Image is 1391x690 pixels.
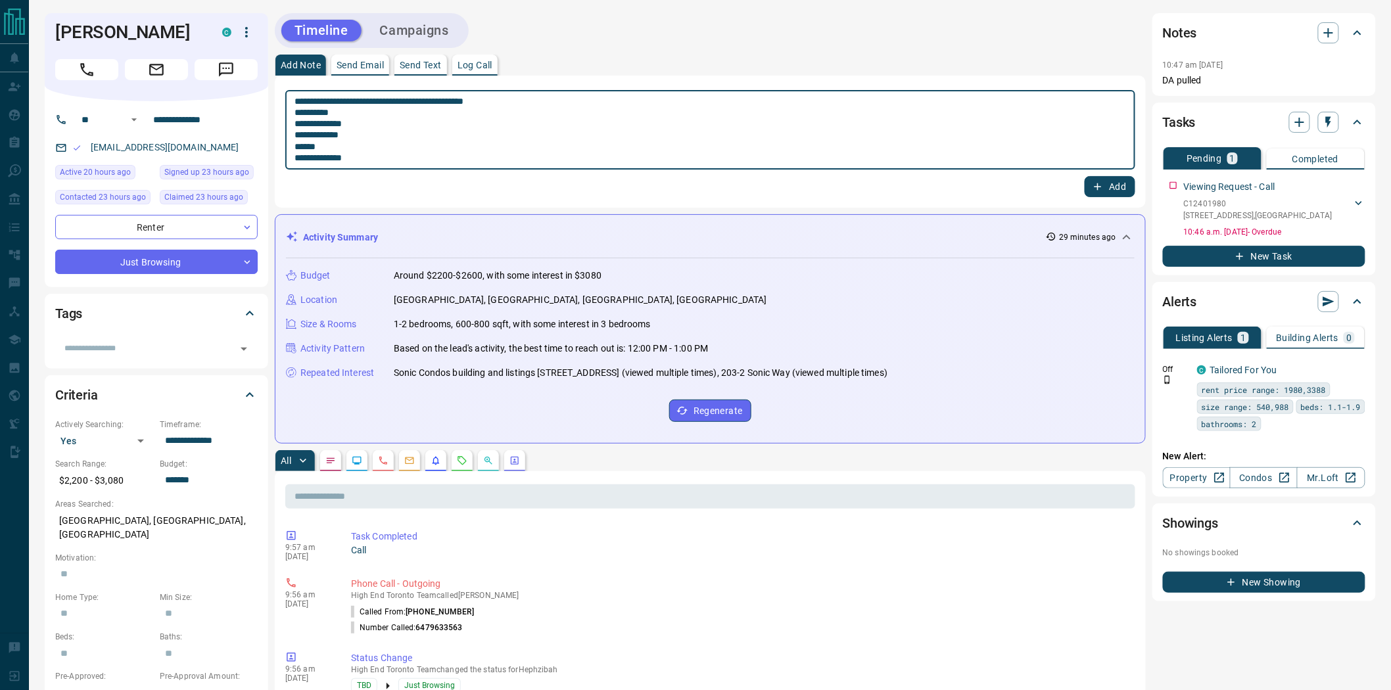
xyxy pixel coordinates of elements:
[1297,467,1365,488] a: Mr.Loft
[55,419,153,430] p: Actively Searching:
[55,430,153,451] div: Yes
[285,664,331,674] p: 9:56 am
[406,607,474,616] span: [PHONE_NUMBER]
[1210,365,1277,375] a: Tailored For You
[1163,17,1365,49] div: Notes
[351,606,474,618] p: Called From:
[160,591,258,603] p: Min Size:
[285,543,331,552] p: 9:57 am
[1202,400,1289,413] span: size range: 540,988
[55,379,258,411] div: Criteria
[126,112,142,127] button: Open
[1230,154,1235,163] p: 1
[351,530,1130,543] p: Task Completed
[458,60,492,70] p: Log Call
[1276,333,1338,342] p: Building Alerts
[394,366,887,380] p: Sonic Condos building and listings [STREET_ADDRESS] (viewed multiple times), 203-2 Sonic Way (vie...
[394,317,651,331] p: 1-2 bedrooms, 600-800 sqft, with some interest in 3 bedrooms
[351,665,1130,674] p: High End Toronto Team changed the status for Hephzibah
[55,303,82,324] h2: Tags
[55,498,258,510] p: Areas Searched:
[55,250,258,274] div: Just Browsing
[351,651,1130,665] p: Status Change
[1163,507,1365,539] div: Showings
[1187,154,1222,163] p: Pending
[457,455,467,466] svg: Requests
[351,622,463,633] p: Number Called:
[55,384,98,405] h2: Criteria
[1184,180,1275,194] p: Viewing Request - Call
[160,190,258,208] div: Sat Sep 13 2025
[400,60,442,70] p: Send Text
[337,60,384,70] p: Send Email
[1085,176,1135,197] button: Add
[300,269,331,283] p: Budget
[1059,231,1116,243] p: 29 minutes ago
[1163,106,1365,138] div: Tasks
[55,215,258,239] div: Renter
[1163,291,1197,312] h2: Alerts
[285,674,331,683] p: [DATE]
[394,293,767,307] p: [GEOGRAPHIC_DATA], [GEOGRAPHIC_DATA], [GEOGRAPHIC_DATA], [GEOGRAPHIC_DATA]
[1346,333,1352,342] p: 0
[1163,22,1197,43] h2: Notes
[91,142,239,152] a: [EMAIL_ADDRESS][DOMAIN_NAME]
[195,59,258,80] span: Message
[1163,246,1365,267] button: New Task
[222,28,231,37] div: condos.ca
[160,165,258,183] div: Sat Sep 13 2025
[303,231,378,244] p: Activity Summary
[60,191,146,204] span: Contacted 23 hours ago
[281,60,321,70] p: Add Note
[352,455,362,466] svg: Lead Browsing Activity
[160,458,258,470] p: Budget:
[1163,375,1172,384] svg: Push Notification Only
[1184,210,1332,221] p: [STREET_ADDRESS] , [GEOGRAPHIC_DATA]
[300,366,374,380] p: Repeated Interest
[55,59,118,80] span: Call
[1202,383,1326,396] span: rent price range: 1980,3388
[1163,112,1196,133] h2: Tasks
[394,269,601,283] p: Around $2200-$2600, with some interest in $3080
[55,631,153,643] p: Beds:
[1292,154,1339,164] p: Completed
[1230,467,1298,488] a: Condos
[351,577,1130,591] p: Phone Call - Outgoing
[285,590,331,599] p: 9:56 am
[1184,195,1365,224] div: C12401980[STREET_ADDRESS],[GEOGRAPHIC_DATA]
[281,20,362,41] button: Timeline
[235,340,253,358] button: Open
[351,543,1130,557] p: Call
[509,455,520,466] svg: Agent Actions
[1163,60,1223,70] p: 10:47 am [DATE]
[60,166,131,179] span: Active 20 hours ago
[431,455,441,466] svg: Listing Alerts
[1163,572,1365,593] button: New Showing
[281,456,291,465] p: All
[1197,365,1206,375] div: condos.ca
[1163,74,1365,87] p: DA pulled
[1184,226,1365,238] p: 10:46 a.m. [DATE] - Overdue
[300,342,365,356] p: Activity Pattern
[55,458,153,470] p: Search Range:
[300,293,337,307] p: Location
[351,591,1130,600] p: High End Toronto Team called [PERSON_NAME]
[1163,286,1365,317] div: Alerts
[160,670,258,682] p: Pre-Approval Amount:
[1163,547,1365,559] p: No showings booked
[125,59,188,80] span: Email
[55,470,153,492] p: $2,200 - $3,080
[300,317,357,331] p: Size & Rooms
[669,400,751,422] button: Regenerate
[285,552,331,561] p: [DATE]
[55,190,153,208] div: Sat Sep 13 2025
[483,455,494,466] svg: Opportunities
[55,591,153,603] p: Home Type:
[286,225,1135,250] div: Activity Summary29 minutes ago
[55,670,153,682] p: Pre-Approved:
[55,298,258,329] div: Tags
[1163,449,1365,463] p: New Alert:
[404,455,415,466] svg: Emails
[160,419,258,430] p: Timeframe:
[72,143,82,152] svg: Email Valid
